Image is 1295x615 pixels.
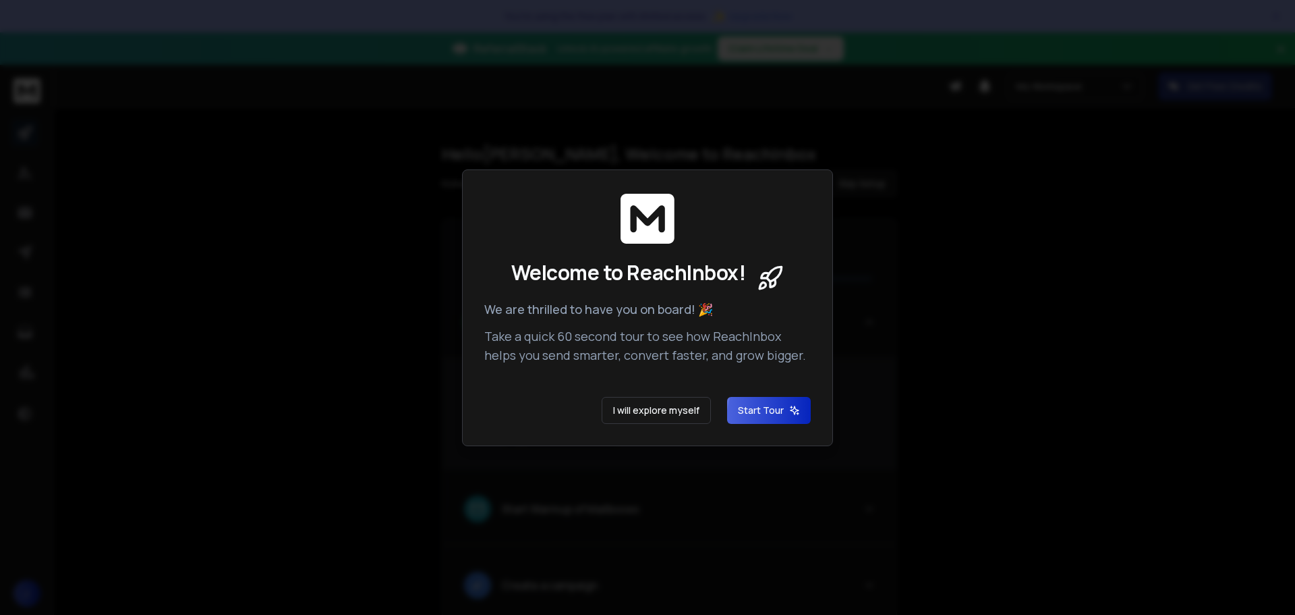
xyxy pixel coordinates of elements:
span: Start Tour [738,404,800,417]
p: We are thrilled to have you on board! 🎉 [484,300,811,319]
button: Start Tour [727,397,811,424]
p: Take a quick 60 second tour to see how ReachInbox helps you send smarter, convert faster, and gro... [484,327,811,365]
button: I will explore myself [602,397,711,424]
span: Welcome to ReachInbox! [511,261,745,285]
